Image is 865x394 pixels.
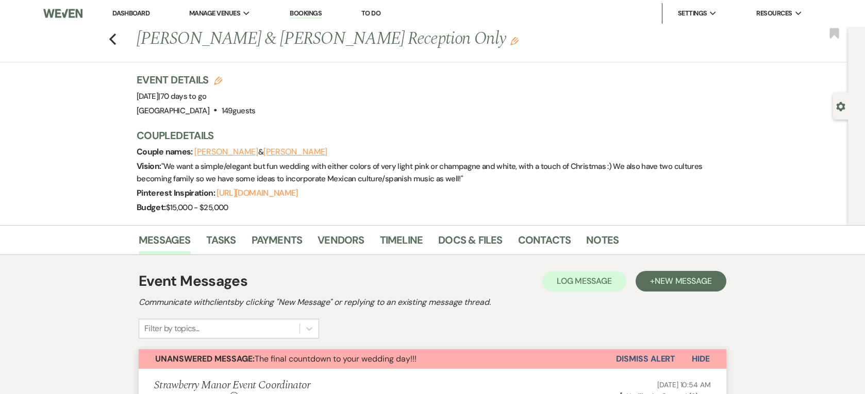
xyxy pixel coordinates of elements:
[217,187,297,198] a: [URL][DOMAIN_NAME]
[137,187,217,198] span: Pinterest Inspiration:
[206,232,236,254] a: Tasks
[616,349,675,369] button: Dismiss Alert
[692,353,710,364] span: Hide
[657,380,711,389] span: [DATE] 10:54 AM
[137,73,256,87] h3: Event Details
[112,9,149,18] a: Dashboard
[137,106,209,116] span: [GEOGRAPHIC_DATA]
[137,27,598,52] h1: [PERSON_NAME] & [PERSON_NAME] Reception Only
[675,349,726,369] button: Hide
[655,276,712,286] span: New Message
[756,8,792,19] span: Resources
[137,91,206,101] span: [DATE]
[318,232,364,254] a: Vendors
[252,232,303,254] a: Payments
[510,36,519,45] button: Edit
[222,106,256,116] span: 149 guests
[139,349,616,369] button: Unanswered Message:The final countdown to your wedding day!!!
[154,379,310,392] h5: Strawberry Manor Event Coordinator
[586,232,619,254] a: Notes
[194,147,327,157] span: &
[139,296,726,309] h2: Communicate with clients by clicking "New Message" or replying to an existing message thread.
[137,128,714,143] h3: Couple Details
[139,270,247,292] h1: Event Messages
[194,148,258,156] button: [PERSON_NAME]
[290,9,322,19] a: Bookings
[160,91,207,101] span: 70 days to go
[557,276,612,286] span: Log Message
[678,8,707,19] span: Settings
[166,202,228,213] span: $15,000 - $25,000
[361,9,380,18] a: To Do
[137,161,161,172] span: Vision:
[137,161,702,184] span: " We want a simple/elegant but fun wedding with either colors of very light pink or champagne and...
[139,232,191,254] a: Messages
[438,232,502,254] a: Docs & Files
[144,322,199,335] div: Filter by topics...
[137,146,194,157] span: Couple names:
[155,353,417,364] span: The final countdown to your wedding day!!!
[137,202,166,213] span: Budget:
[836,101,845,111] button: Open lead details
[263,148,327,156] button: [PERSON_NAME]
[380,232,423,254] a: Timeline
[43,3,82,24] img: Weven Logo
[542,271,626,292] button: Log Message
[189,8,240,19] span: Manage Venues
[155,353,255,364] strong: Unanswered Message:
[158,91,206,101] span: |
[636,271,726,292] button: +New Message
[518,232,571,254] a: Contacts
